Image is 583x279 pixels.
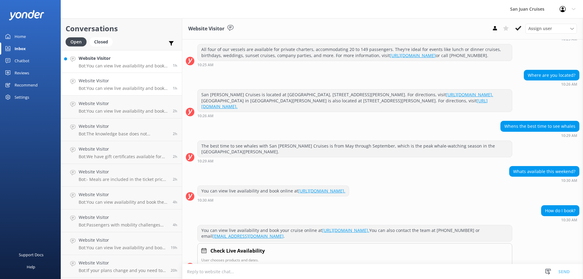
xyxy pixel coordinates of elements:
[79,237,166,243] h4: Website Visitor
[198,44,512,60] div: All four of our vessels are available for private charters, accommodating 20 to 149 passengers. T...
[79,146,168,152] h4: Website Visitor
[197,63,213,67] strong: 10:25 AM
[79,260,166,266] h4: Website Visitor
[197,114,512,118] div: 10:26am 19-Aug-2025 (UTC -07:00) America/Tijuana
[79,131,168,137] p: Bot: The knowledge base does not specifically mention a policy on strollers for the [DATE] Harbor...
[66,38,90,45] a: Open
[15,55,29,67] div: Chatbot
[525,24,577,33] div: Assign User
[79,123,168,130] h4: Website Visitor
[79,63,168,69] p: Bot: You can view live availability and book a whale tour online at [URL][DOMAIN_NAME] or contact...
[197,159,512,163] div: 10:29am 19-Aug-2025 (UTC -07:00) America/Tijuana
[9,10,44,20] img: yonder-white-logo.png
[541,218,579,222] div: 10:30am 19-Aug-2025 (UTC -07:00) America/Tijuana
[27,261,35,273] div: Help
[19,249,43,261] div: Support Docs
[79,191,168,198] h4: Website Visitor
[561,37,577,41] strong: 10:25 AM
[15,43,26,55] div: Inbox
[79,222,168,228] p: Bot: Passengers with mobility challenges may encounter difficulties when disembarking at destinat...
[66,23,177,34] h2: Conversations
[90,37,113,46] div: Closed
[15,30,26,43] div: Home
[528,25,552,32] span: Assign user
[197,198,349,202] div: 10:30am 19-Aug-2025 (UTC -07:00) America/Tijuana
[198,225,512,241] div: You can view live availability and book your cruise online at You can also contact the team at [P...
[561,179,577,182] strong: 10:30 AM
[79,77,168,84] h4: Website Visitor
[213,233,284,239] a: [EMAIL_ADDRESS][DOMAIN_NAME]
[561,218,577,222] strong: 10:30 AM
[509,178,579,182] div: 10:30am 19-Aug-2025 (UTC -07:00) America/Tijuana
[173,199,177,205] span: 07:54am 19-Aug-2025 (UTC -07:00) America/Tijuana
[198,90,512,112] div: San [PERSON_NAME] Cruises is located at [GEOGRAPHIC_DATA], [STREET_ADDRESS][PERSON_NAME]. For dir...
[61,164,182,187] a: Website VisitorBot:- Meals are included in the ticket price for the Crab lunch and dinner cruises...
[79,154,168,159] p: Bot: We have gift certificates available for purchase online at [URL][DOMAIN_NAME], by phone at [...
[198,186,349,196] div: You can view live availability and book online at
[79,214,168,221] h4: Website Visitor
[15,79,38,91] div: Recommend
[61,232,182,255] a: Website VisitorBot:You can view live availability and book online at [URL][DOMAIN_NAME].19h
[61,73,182,96] a: Website VisitorBot:You can view live availability and book your cruise online at [URL][DOMAIN_NAM...
[173,154,177,159] span: 09:21am 19-Aug-2025 (UTC -07:00) America/Tijuana
[541,206,579,216] div: How do I book?
[197,63,512,67] div: 10:25am 19-Aug-2025 (UTC -07:00) America/Tijuana
[210,247,265,255] h4: Check Live Availability
[79,268,166,273] p: Bot: If your plans change and you need to cancel your reservation, please give us a call at least...
[171,245,177,250] span: 05:02pm 18-Aug-2025 (UTC -07:00) America/Tijuana
[524,70,579,80] div: Where are you located?
[524,82,579,86] div: 10:26am 19-Aug-2025 (UTC -07:00) America/Tijuana
[198,141,512,157] div: The best time to see whales with San [PERSON_NAME] Cruises is from May through September, which i...
[298,188,345,194] a: [URL][DOMAIN_NAME].
[561,83,577,86] strong: 10:26 AM
[201,98,488,110] a: [URL][DOMAIN_NAME].
[500,133,579,138] div: 10:29am 19-Aug-2025 (UTC -07:00) America/Tijuana
[173,63,177,68] span: 10:47am 19-Aug-2025 (UTC -07:00) America/Tijuana
[61,96,182,118] a: Website VisitorBot:You can view live availability and book your cruise online at [URL][DOMAIN_NAM...
[173,108,177,114] span: 09:48am 19-Aug-2025 (UTC -07:00) America/Tijuana
[61,209,182,232] a: Website VisitorBot:Passengers with mobility challenges may encounter difficulties when disembarki...
[15,67,29,79] div: Reviews
[79,199,168,205] p: Bot: You can view availability and book the Whale Watching Lunch Cruise online at [URL][DOMAIN_NA...
[173,222,177,227] span: 07:22am 19-Aug-2025 (UTC -07:00) America/Tijuana
[79,100,168,107] h4: Website Visitor
[79,55,168,62] h4: Website Visitor
[61,118,182,141] a: Website VisitorBot:The knowledge base does not specifically mention a policy on strollers for the...
[390,53,436,58] a: [URL][DOMAIN_NAME]
[173,86,177,91] span: 10:30am 19-Aug-2025 (UTC -07:00) America/Tijuana
[15,91,29,103] div: Settings
[201,257,508,263] p: User chooses products and dates.
[322,227,369,233] a: [URL][DOMAIN_NAME].
[188,25,224,33] h3: Website Visitor
[79,108,168,114] p: Bot: You can view live availability and book your cruise online at [URL][DOMAIN_NAME]. Alternativ...
[197,159,213,163] strong: 10:29 AM
[446,92,493,97] a: [URL][DOMAIN_NAME].
[79,168,168,175] h4: Website Visitor
[197,114,213,118] strong: 10:26 AM
[90,38,116,45] a: Closed
[79,245,166,250] p: Bot: You can view live availability and book online at [URL][DOMAIN_NAME].
[61,187,182,209] a: Website VisitorBot:You can view availability and book the Whale Watching Lunch Cruise online at [...
[79,177,168,182] p: Bot: - Meals are included in the ticket price for the Crab lunch and dinner cruises, Whale Watchi...
[66,37,87,46] div: Open
[173,131,177,136] span: 09:37am 19-Aug-2025 (UTC -07:00) America/Tijuana
[173,177,177,182] span: 09:14am 19-Aug-2025 (UTC -07:00) America/Tijuana
[501,121,579,131] div: Whens the best time to see whales
[510,166,579,177] div: Whats available this weekend?
[561,134,577,138] strong: 10:29 AM
[171,268,177,273] span: 03:59pm 18-Aug-2025 (UTC -07:00) America/Tijuana
[197,199,213,202] strong: 10:30 AM
[61,50,182,73] a: Website VisitorBot:You can view live availability and book a whale tour online at [URL][DOMAIN_NA...
[79,86,168,91] p: Bot: You can view live availability and book your cruise online at [URL][DOMAIN_NAME]. You can al...
[61,255,182,278] a: Website VisitorBot:If your plans change and you need to cancel your reservation, please give us a...
[61,141,182,164] a: Website VisitorBot:We have gift certificates available for purchase online at [URL][DOMAIN_NAME],...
